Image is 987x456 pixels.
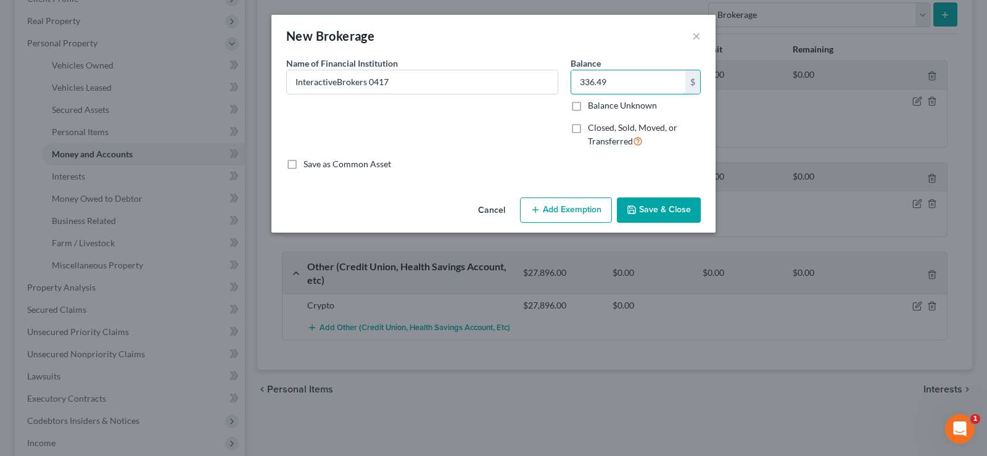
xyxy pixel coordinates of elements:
[286,58,398,68] span: Name of Financial Institution
[945,414,975,444] iframe: Intercom live chat
[571,57,601,70] label: Balance
[685,70,700,94] div: $
[588,122,677,146] span: Closed, Sold, Moved, or Transferred
[520,197,612,223] button: Add Exemption
[304,158,391,170] label: Save as Common Asset
[287,70,558,94] input: Enter name...
[970,414,980,424] span: 1
[617,197,701,223] button: Save & Close
[692,28,701,43] button: ×
[286,27,374,44] div: New Brokerage
[571,70,685,94] input: 0.00
[468,199,515,223] button: Cancel
[588,99,657,112] label: Balance Unknown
